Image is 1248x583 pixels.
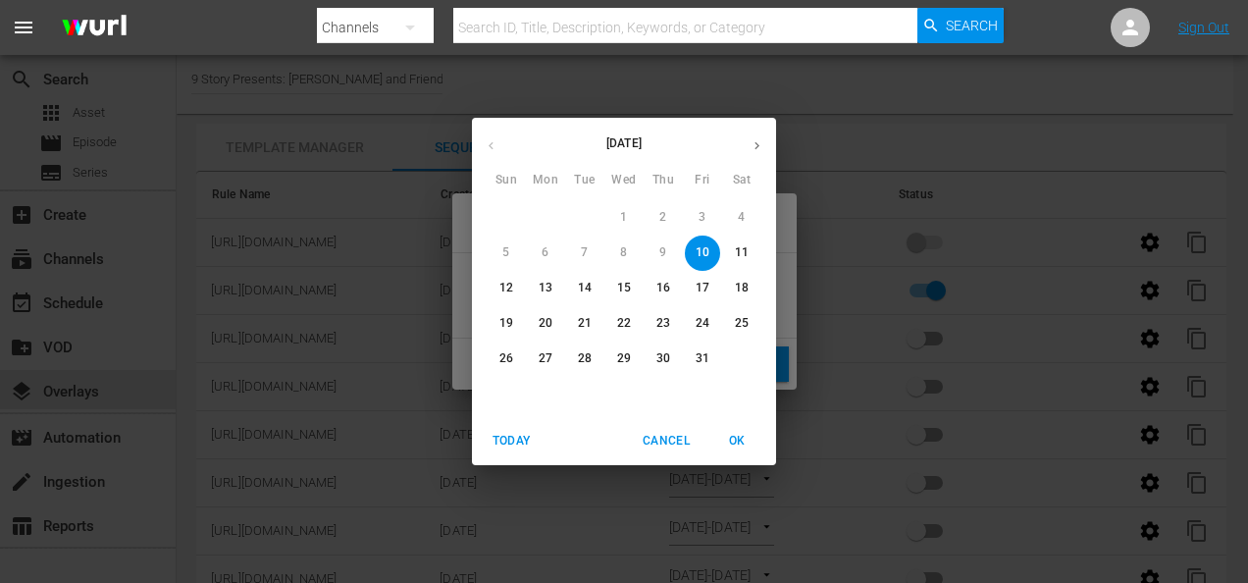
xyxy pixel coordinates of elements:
[696,280,709,296] p: 17
[735,315,749,332] p: 25
[567,271,602,306] button: 14
[635,425,698,457] button: Cancel
[488,431,535,451] span: Today
[489,171,524,190] span: Sun
[539,350,552,367] p: 27
[1178,20,1229,35] a: Sign Out
[724,306,759,342] button: 25
[705,425,768,457] button: OK
[656,280,670,296] p: 16
[685,236,720,271] button: 10
[685,271,720,306] button: 17
[685,306,720,342] button: 24
[606,271,642,306] button: 15
[12,16,35,39] span: menu
[528,171,563,190] span: Mon
[606,306,642,342] button: 22
[539,280,552,296] p: 13
[528,342,563,377] button: 27
[646,171,681,190] span: Thu
[578,280,592,296] p: 14
[578,315,592,332] p: 21
[499,315,513,332] p: 19
[510,134,738,152] p: [DATE]
[656,315,670,332] p: 23
[617,280,631,296] p: 15
[724,271,759,306] button: 18
[499,350,513,367] p: 26
[617,350,631,367] p: 29
[735,244,749,261] p: 11
[713,431,760,451] span: OK
[567,342,602,377] button: 28
[646,271,681,306] button: 16
[489,271,524,306] button: 12
[578,350,592,367] p: 28
[567,306,602,342] button: 21
[946,8,998,43] span: Search
[499,280,513,296] p: 12
[480,425,543,457] button: Today
[735,280,749,296] p: 18
[489,342,524,377] button: 26
[539,315,552,332] p: 20
[696,350,709,367] p: 31
[724,236,759,271] button: 11
[606,342,642,377] button: 29
[646,342,681,377] button: 30
[528,271,563,306] button: 13
[696,244,709,261] p: 10
[685,171,720,190] span: Fri
[646,306,681,342] button: 23
[528,306,563,342] button: 20
[567,171,602,190] span: Tue
[606,171,642,190] span: Wed
[656,350,670,367] p: 30
[685,342,720,377] button: 31
[724,171,759,190] span: Sat
[47,5,141,51] img: ans4CAIJ8jUAAAAAAAAAAAAAAAAAAAAAAAAgQb4GAAAAAAAAAAAAAAAAAAAAAAAAJMjXAAAAAAAAAAAAAAAAAAAAAAAAgAT5G...
[617,315,631,332] p: 22
[643,431,690,451] span: Cancel
[489,306,524,342] button: 19
[696,315,709,332] p: 24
